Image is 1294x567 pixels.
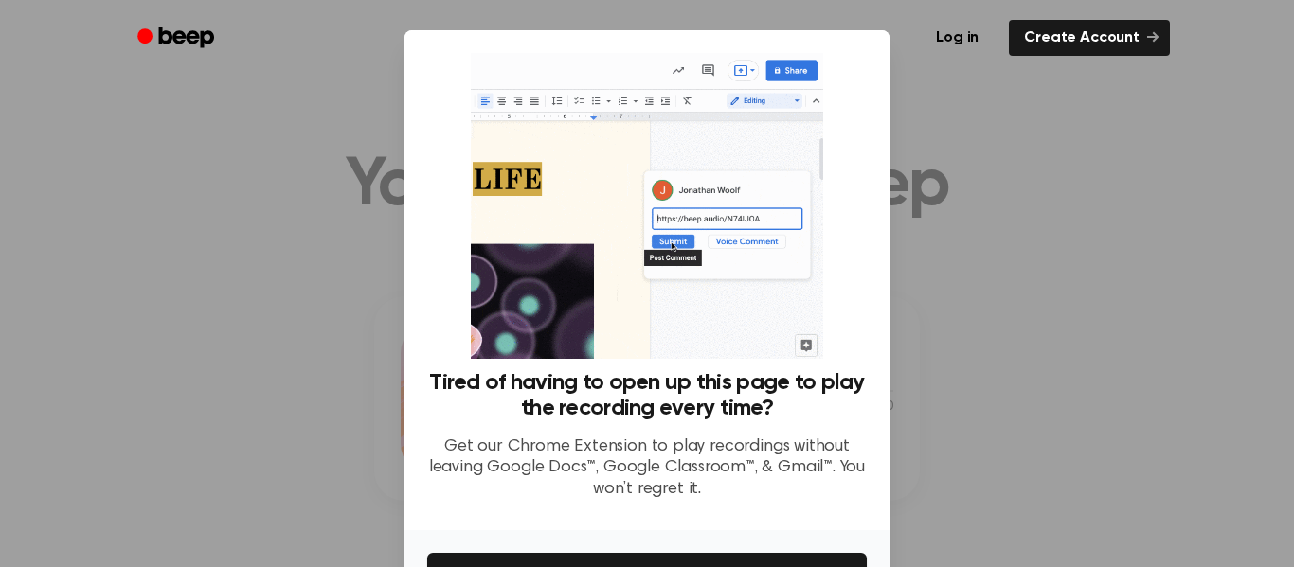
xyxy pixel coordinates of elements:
a: Create Account [1009,20,1170,56]
img: Beep extension in action [471,53,822,359]
a: Beep [124,20,231,57]
h3: Tired of having to open up this page to play the recording every time? [427,370,867,421]
p: Get our Chrome Extension to play recordings without leaving Google Docs™, Google Classroom™, & Gm... [427,436,867,501]
a: Log in [917,16,997,60]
